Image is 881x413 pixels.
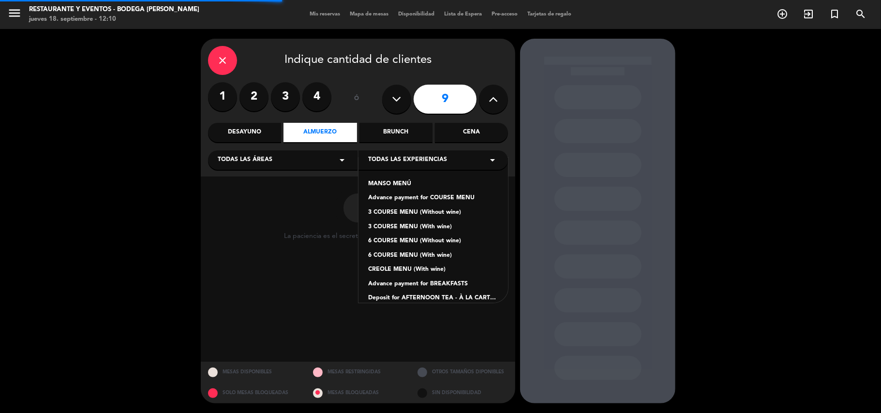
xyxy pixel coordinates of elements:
label: 3 [271,82,300,111]
div: 6 COURSE MENU (Without wine) [368,236,498,246]
i: exit_to_app [803,8,814,20]
i: menu [7,6,22,20]
i: turned_in_not [829,8,840,20]
span: Todas las experiencias [368,155,447,165]
div: MESAS RESTRINGIDAS [306,362,411,383]
i: arrow_drop_down [336,154,348,166]
div: SOLO MESAS BLOQUEADAS [201,383,306,403]
div: SIN DISPONIBILIDAD [410,383,515,403]
div: ó [341,82,373,116]
div: MANSO MENÚ [368,179,498,189]
div: Cena [435,123,508,142]
span: Mapa de mesas [345,12,393,17]
div: Advance payment for BREAKFASTS [368,280,498,289]
div: OTROS TAMAÑOS DIPONIBLES [410,362,515,383]
div: jueves 18. septiembre - 12:10 [29,15,199,24]
div: Advance payment for COURSE MENU [368,193,498,203]
div: Almuerzo [284,123,357,142]
span: Lista de Espera [439,12,487,17]
div: 3 COURSE MENU (Without wine) [368,208,498,218]
div: Indique cantidad de clientes [208,46,508,75]
span: Todas las áreas [218,155,272,165]
div: Desayuno [208,123,281,142]
div: MESAS BLOQUEADAS [306,383,411,403]
label: 2 [239,82,269,111]
span: Pre-acceso [487,12,523,17]
i: close [217,55,228,66]
i: arrow_drop_down [487,154,498,166]
div: CREOLE MENU (With wine) [368,265,498,275]
div: La paciencia es el secreto para la buena comida. [284,232,432,240]
div: Brunch [359,123,433,142]
span: Disponibilidad [393,12,439,17]
i: add_circle_outline [776,8,788,20]
label: 4 [302,82,331,111]
div: MESAS DISPONIBLES [201,362,306,383]
div: Deposit for AFTERNOON TEA - À LA CARTE MENU [368,294,498,303]
span: Mis reservas [305,12,345,17]
span: Tarjetas de regalo [523,12,576,17]
div: Restaurante y Eventos - Bodega [PERSON_NAME] [29,5,199,15]
i: search [855,8,866,20]
button: menu [7,6,22,24]
label: 1 [208,82,237,111]
div: 3 COURSE MENU (With wine) [368,222,498,232]
div: 6 COURSE MENU (With wine) [368,251,498,261]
